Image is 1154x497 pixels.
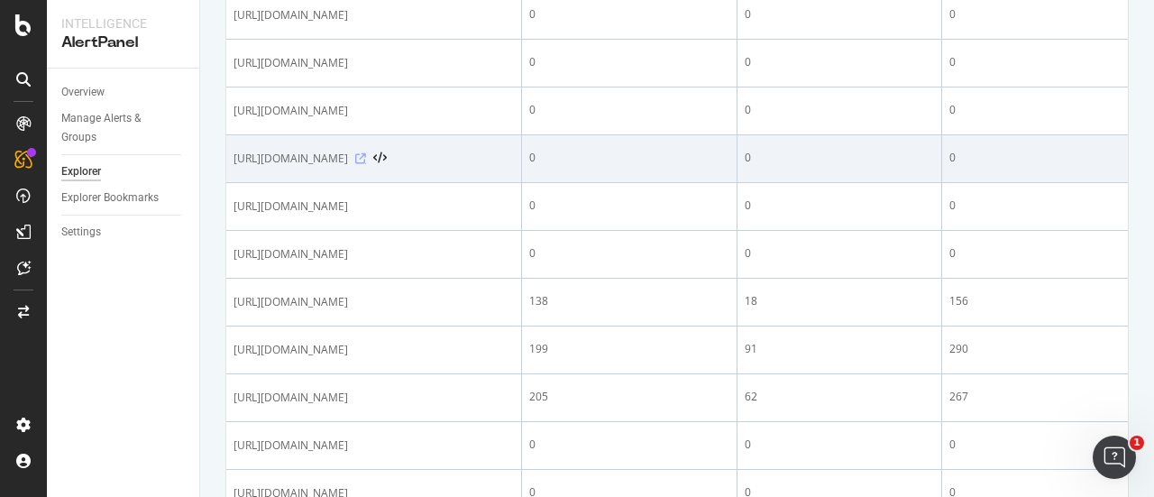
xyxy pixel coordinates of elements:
[949,150,1121,166] div: 0
[745,389,935,405] div: 62
[61,83,105,102] div: Overview
[61,189,187,207] a: Explorer Bookmarks
[949,198,1121,214] div: 0
[61,32,185,53] div: AlertPanel
[949,54,1121,70] div: 0
[1130,436,1144,450] span: 1
[529,341,728,357] div: 199
[745,102,935,118] div: 0
[61,14,185,32] div: Intelligence
[949,341,1121,357] div: 290
[745,245,935,262] div: 0
[234,150,348,168] span: [URL][DOMAIN_NAME]
[529,102,728,118] div: 0
[949,389,1121,405] div: 267
[745,150,935,166] div: 0
[949,6,1121,23] div: 0
[234,341,348,359] span: [URL][DOMAIN_NAME]
[234,54,348,72] span: [URL][DOMAIN_NAME]
[745,341,935,357] div: 91
[61,162,187,181] a: Explorer
[234,6,348,24] span: [URL][DOMAIN_NAME]
[61,109,169,147] div: Manage Alerts & Groups
[745,198,935,214] div: 0
[529,245,728,262] div: 0
[61,223,101,242] div: Settings
[949,102,1121,118] div: 0
[949,245,1121,262] div: 0
[61,223,187,242] a: Settings
[949,437,1121,453] div: 0
[61,189,159,207] div: Explorer Bookmarks
[529,6,728,23] div: 0
[949,293,1121,309] div: 156
[529,389,728,405] div: 205
[745,6,935,23] div: 0
[529,437,728,453] div: 0
[61,109,187,147] a: Manage Alerts & Groups
[234,245,348,263] span: [URL][DOMAIN_NAME]
[373,152,387,165] button: View HTML Source
[1093,436,1136,479] iframe: Intercom live chat
[61,162,101,181] div: Explorer
[355,153,366,164] a: Visit Online Page
[61,83,187,102] a: Overview
[745,293,935,309] div: 18
[234,437,348,455] span: [URL][DOMAIN_NAME]
[529,198,728,214] div: 0
[745,54,935,70] div: 0
[234,389,348,407] span: [URL][DOMAIN_NAME]
[234,102,348,120] span: [URL][DOMAIN_NAME]
[529,150,728,166] div: 0
[234,293,348,311] span: [URL][DOMAIN_NAME]
[529,293,728,309] div: 138
[234,198,348,216] span: [URL][DOMAIN_NAME]
[745,437,935,453] div: 0
[529,54,728,70] div: 0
